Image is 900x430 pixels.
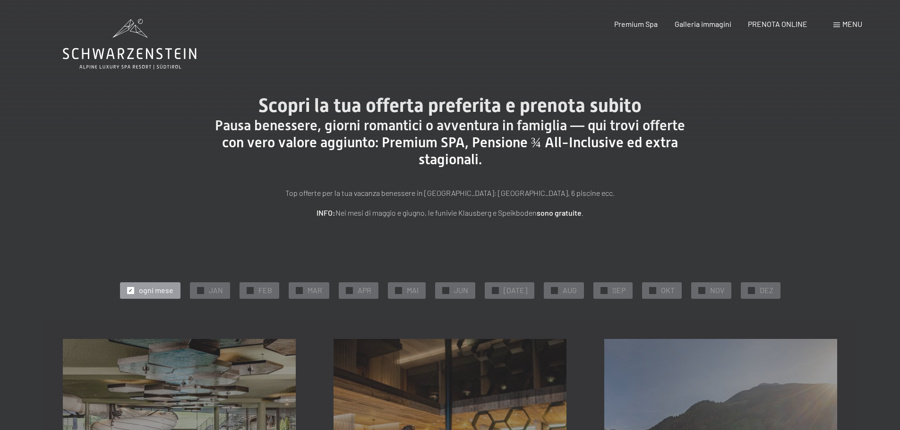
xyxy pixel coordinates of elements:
span: FEB [258,285,272,295]
span: ✓ [347,287,351,294]
span: JUN [454,285,468,295]
span: MAR [308,285,322,295]
span: ✓ [396,287,400,294]
span: NOV [710,285,724,295]
span: ✓ [552,287,556,294]
strong: INFO: [317,208,335,217]
span: ✓ [248,287,252,294]
span: APR [358,285,371,295]
span: JAN [209,285,223,295]
span: ✓ [651,287,654,294]
span: Menu [842,19,862,28]
span: Scopri la tua offerta preferita e prenota subito [258,94,642,117]
a: Premium Spa [614,19,658,28]
span: ✓ [297,287,301,294]
p: Top offerte per la tua vacanza benessere in [GEOGRAPHIC_DATA]: [GEOGRAPHIC_DATA], 6 piscine ecc. [214,187,686,199]
span: ✓ [700,287,703,294]
a: Galleria immagini [675,19,731,28]
span: ogni mese [139,285,173,295]
span: SEP [612,285,626,295]
a: PRENOTA ONLINE [748,19,807,28]
span: [DATE] [504,285,527,295]
span: ✓ [749,287,753,294]
span: ✓ [198,287,202,294]
span: MAI [407,285,419,295]
span: Pausa benessere, giorni romantici o avventura in famiglia — qui trovi offerte con vero valore agg... [215,117,685,168]
span: ✓ [444,287,447,294]
span: ✓ [602,287,606,294]
strong: sono gratuite [537,208,582,217]
span: AUG [563,285,577,295]
span: ✓ [129,287,132,294]
span: DEZ [760,285,773,295]
span: ✓ [493,287,497,294]
span: OKT [661,285,675,295]
p: Nei mesi di maggio e giugno, le funivie Klausberg e Speikboden . [214,207,686,219]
